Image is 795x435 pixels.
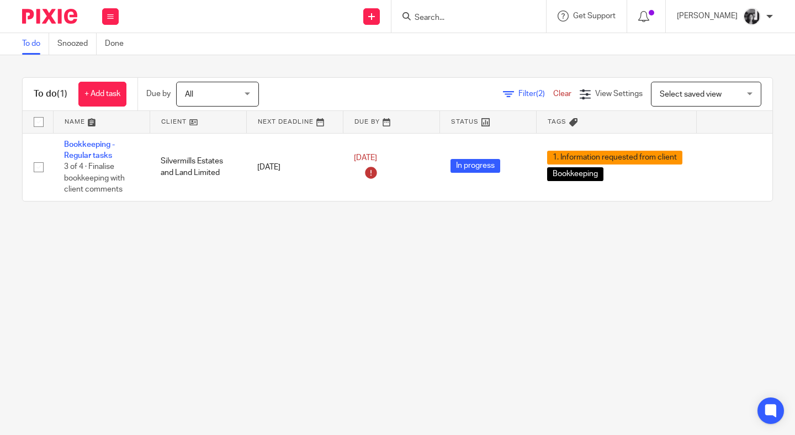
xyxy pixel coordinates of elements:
[34,88,67,100] h1: To do
[150,133,246,201] td: Silvermills Estates and Land Limited
[78,82,126,107] a: + Add task
[105,33,132,55] a: Done
[64,163,125,193] span: 3 of 4 · Finalise bookkeeping with client comments
[743,8,761,25] img: IMG_7103.jpg
[573,12,616,20] span: Get Support
[547,167,603,181] span: Bookkeeping
[677,10,738,22] p: [PERSON_NAME]
[57,89,67,98] span: (1)
[553,90,571,98] a: Clear
[185,91,193,98] span: All
[595,90,643,98] span: View Settings
[22,9,77,24] img: Pixie
[354,155,377,162] span: [DATE]
[146,88,171,99] p: Due by
[64,141,115,160] a: Bookkeeping - Regular tasks
[536,90,545,98] span: (2)
[451,159,500,173] span: In progress
[414,13,513,23] input: Search
[246,133,343,201] td: [DATE]
[57,33,97,55] a: Snoozed
[518,90,553,98] span: Filter
[660,91,722,98] span: Select saved view
[547,151,682,165] span: 1. Information requested from client
[22,33,49,55] a: To do
[548,119,566,125] span: Tags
